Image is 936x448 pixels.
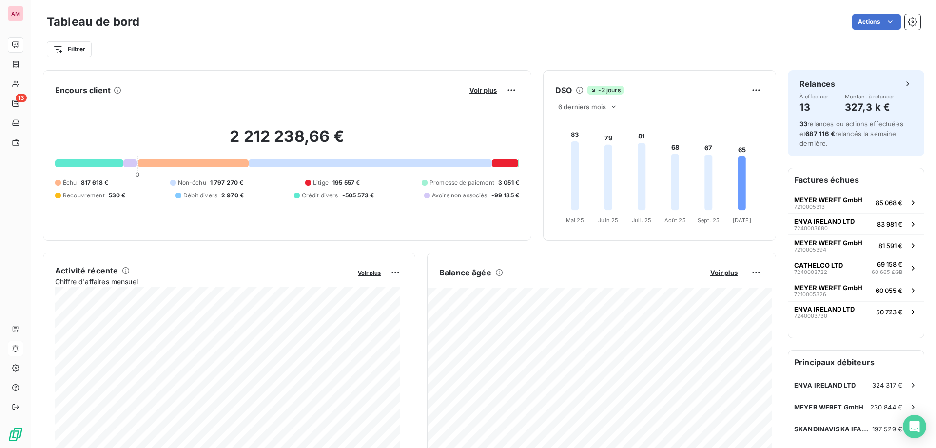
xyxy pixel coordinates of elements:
[342,191,374,200] span: -505 573 €
[903,415,926,438] div: Open Intercom Messenger
[8,6,23,21] div: AM
[876,308,902,316] span: 50 723 €
[870,403,902,411] span: 230 844 €
[788,351,924,374] h6: Principaux débiteurs
[467,86,500,95] button: Voir plus
[55,276,351,287] span: Chiffre d'affaires mensuel
[876,287,902,294] span: 60 055 €
[733,217,751,224] tspan: [DATE]
[794,269,827,275] span: 7240003722
[16,94,27,102] span: 13
[794,284,862,292] span: MEYER WERFT GmbH
[63,191,105,200] span: Recouvrement
[358,270,381,276] span: Voir plus
[210,178,244,187] span: 1 797 270 €
[799,120,903,147] span: relances ou actions effectuées et relancés la semaine dernière.
[788,234,924,256] button: MEYER WERFT GmbH721000539481 591 €
[794,313,827,319] span: 7240003730
[183,191,217,200] span: Débit divers
[710,269,738,276] span: Voir plus
[8,427,23,442] img: Logo LeanPay
[845,94,895,99] span: Montant à relancer
[469,86,497,94] span: Voir plus
[355,268,384,277] button: Voir plus
[313,178,329,187] span: Litige
[799,94,829,99] span: À effectuer
[788,213,924,234] button: ENVA IRELAND LTD724000368083 981 €
[794,247,826,253] span: 7210005394
[55,265,118,276] h6: Activité récente
[55,84,111,96] h6: Encours client
[81,178,108,187] span: 817 618 €
[876,199,902,207] span: 85 068 €
[221,191,244,200] span: 2 970 €
[794,425,872,433] span: SKANDINAVISKA IFAB FILTERING AB
[566,217,584,224] tspan: Mai 25
[877,260,902,268] span: 69 158 €
[491,191,519,200] span: -99 185 €
[799,78,835,90] h6: Relances
[794,239,862,247] span: MEYER WERFT GmbH
[794,305,855,313] span: ENVA IRELAND LTD
[799,120,807,128] span: 33
[439,267,491,278] h6: Balance âgée
[47,13,139,31] h3: Tableau de bord
[178,178,206,187] span: Non-échu
[598,217,618,224] tspan: Juin 25
[788,301,924,323] button: ENVA IRELAND LTD724000373050 723 €
[632,217,651,224] tspan: Juil. 25
[558,103,606,111] span: 6 derniers mois
[794,196,862,204] span: MEYER WERFT GmbH
[872,425,902,433] span: 197 529 €
[794,381,856,389] span: ENVA IRELAND LTD
[794,225,828,231] span: 7240003680
[788,168,924,192] h6: Factures échues
[587,86,623,95] span: -2 jours
[799,99,829,115] h4: 13
[664,217,686,224] tspan: Août 25
[877,220,902,228] span: 83 981 €
[498,178,519,187] span: 3 051 €
[55,127,519,156] h2: 2 212 238,66 €
[109,191,126,200] span: 530 €
[432,191,487,200] span: Avoirs non associés
[845,99,895,115] h4: 327,3 k €
[698,217,720,224] tspan: Sept. 25
[794,204,825,210] span: 7210005313
[788,256,924,280] button: CATHELCO LTD724000372269 158 €60 665 £GB
[47,41,92,57] button: Filtrer
[136,171,139,178] span: 0
[332,178,360,187] span: 195 557 €
[794,292,826,297] span: 7210005326
[794,261,843,269] span: CATHELCO LTD
[872,381,902,389] span: 324 317 €
[429,178,494,187] span: Promesse de paiement
[852,14,901,30] button: Actions
[805,130,835,137] span: 687 116 €
[872,268,902,276] span: 60 665 £GB
[302,191,338,200] span: Crédit divers
[794,217,855,225] span: ENVA IRELAND LTD
[794,403,863,411] span: MEYER WERFT GmbH
[788,192,924,213] button: MEYER WERFT GmbH721000531385 068 €
[707,268,741,277] button: Voir plus
[878,242,902,250] span: 81 591 €
[555,84,572,96] h6: DSO
[63,178,77,187] span: Échu
[788,280,924,301] button: MEYER WERFT GmbH721000532660 055 €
